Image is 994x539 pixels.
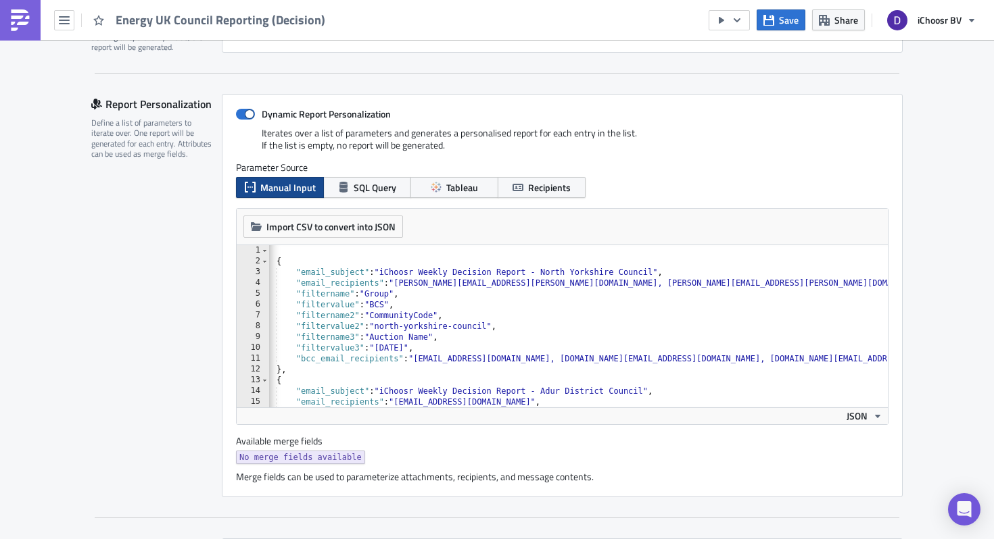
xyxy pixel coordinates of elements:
[260,180,316,195] span: Manual Input
[91,11,213,53] div: Optionally, perform a condition check before generating and sending a report. Only if true, the r...
[948,493,980,525] div: Open Intercom Messenger
[5,5,646,16] p: Hi,
[236,127,889,161] div: Iterates over a list of parameters and generates a personalised report for each entry in the list...
[842,408,888,424] button: JSON
[237,364,269,375] div: 12
[5,34,646,44] p: 1. Your acceptance overview and headline figures (.pdf)
[886,9,909,32] img: Avatar
[237,321,269,332] div: 8
[237,353,269,364] div: 11
[354,180,396,195] span: SQL Query
[237,256,269,267] div: 2
[528,180,571,195] span: Recipients
[323,177,411,198] button: SQL Query
[237,342,269,353] div: 10
[116,12,327,28] span: Energy UK Council Reporting (Decision)
[237,386,269,396] div: 14
[237,267,269,278] div: 3
[5,91,646,101] p: Best wishes,
[236,435,337,447] label: Available merge fields
[9,9,31,31] img: PushMetrics
[847,409,868,423] span: JSON
[237,310,269,321] div: 7
[918,13,962,27] span: iChoosr BV
[262,107,391,121] strong: Dynamic Report Personalization
[237,396,269,407] div: 15
[237,332,269,342] div: 9
[236,471,889,483] div: Merge fields can be used to parameterize attachments, recipients, and message contents.
[779,13,799,27] span: Save
[812,9,865,30] button: Share
[5,5,646,200] body: Rich Text Area. Press ALT-0 for help.
[266,220,396,234] span: Import CSV to convert into JSON
[834,13,858,27] span: Share
[5,62,646,72] p: If you have any questions please contact your iChoosr Relationship Manager.
[498,177,586,198] button: Recipients
[91,94,222,114] div: Report Personalization
[243,215,403,238] button: Import CSV to convert into JSON
[757,9,805,30] button: Save
[410,177,498,198] button: Tableau
[5,48,646,58] p: 2. Headline figures for your council(s), your daily figures, and your registrations per postcode ...
[236,161,889,174] label: Parameter Source
[5,119,646,129] p: The Data Analysis Team
[879,5,984,35] button: iChoosr BV
[5,20,646,30] p: Please see attached for your weekly collective switching update. This email contains the followin...
[236,177,324,198] button: Manual Input
[91,118,213,159] div: Define a list of parameters to iterate over. One report will be generated for each entry. Attribu...
[237,278,269,288] div: 4
[237,245,269,256] div: 1
[446,180,478,195] span: Tableau
[237,375,269,386] div: 13
[237,299,269,310] div: 6
[237,288,269,299] div: 5
[236,451,365,464] a: No merge fields available
[239,451,362,464] span: No merge fields available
